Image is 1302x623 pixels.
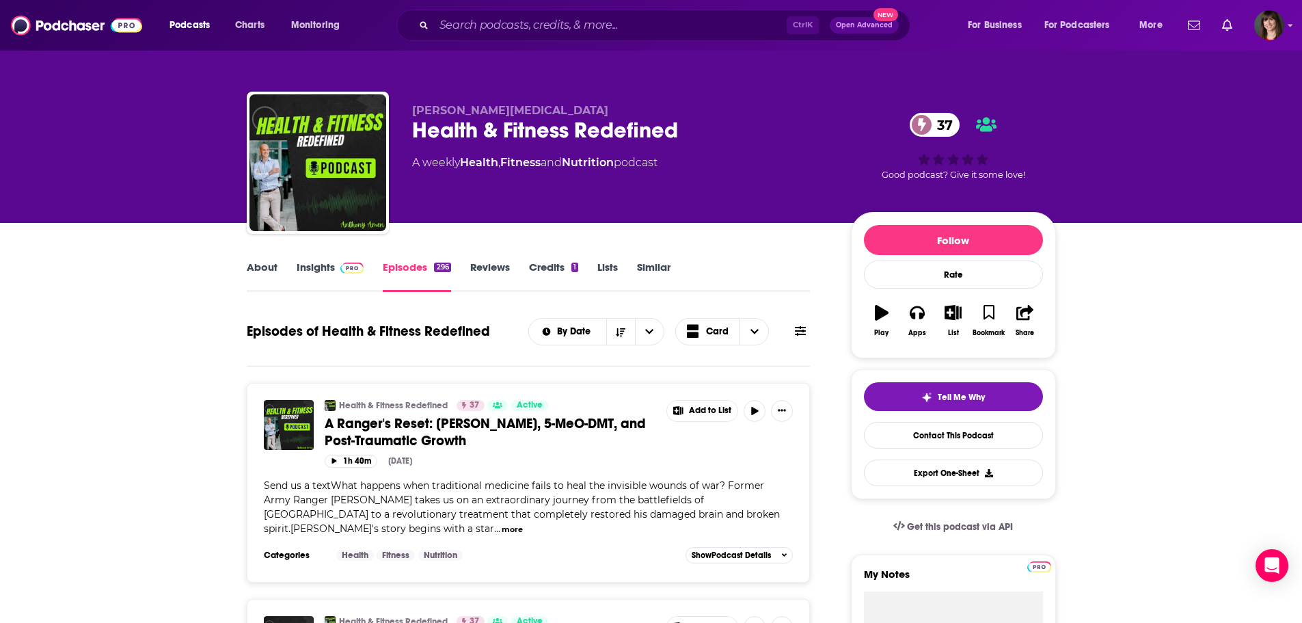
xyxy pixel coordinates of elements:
h3: Categories [264,550,325,561]
button: Follow [864,225,1043,255]
span: ... [494,522,500,535]
div: 1 [571,263,578,272]
div: 296 [434,263,450,272]
button: open menu [958,14,1039,36]
img: A Ranger's Reset: Ibogaine, 5-MeO-DMT, and Post-Traumatic Growth [264,400,314,450]
button: open menu [1130,14,1180,36]
div: Rate [864,261,1043,289]
label: My Notes [864,568,1043,592]
button: List [935,296,971,345]
a: Health & Fitness Redefined [339,400,448,411]
img: Podchaser - Follow, Share and Rate Podcasts [11,12,142,38]
a: Show notifications dropdown [1182,14,1206,37]
a: 37 [457,400,485,411]
img: Podchaser Pro [340,263,364,274]
span: [PERSON_NAME][MEDICAL_DATA] [412,104,608,117]
span: Ctrl K [787,16,819,34]
span: Logged in as AKChaney [1254,10,1284,40]
span: Show Podcast Details [692,551,771,560]
a: 37 [910,113,960,137]
img: User Profile [1254,10,1284,40]
div: Apps [908,329,926,337]
div: Bookmark [973,329,1005,337]
a: Get this podcast via API [882,510,1025,544]
a: Show notifications dropdown [1217,14,1238,37]
img: Health & Fitness Redefined [249,94,386,231]
button: Show More Button [771,400,793,422]
button: Show More Button [667,401,738,421]
button: Apps [899,296,935,345]
button: open menu [1035,14,1130,36]
span: More [1139,16,1163,35]
a: Contact This Podcast [864,422,1043,449]
div: [DATE] [388,456,412,466]
a: About [247,261,277,292]
div: A weekly podcast [412,155,657,171]
a: Pro website [1027,559,1051,572]
span: Open Advanced [836,22,893,29]
span: Monitoring [291,16,340,35]
a: Reviews [470,261,510,292]
a: Similar [637,261,670,292]
span: Tell Me Why [938,392,985,403]
a: Credits1 [529,261,578,292]
span: 37 [923,113,960,137]
div: Share [1016,329,1034,337]
span: Send us a textWhat happens when traditional medicine fails to heal the invisible wounds of war? F... [264,479,780,535]
input: Search podcasts, credits, & more... [434,14,787,36]
a: Nutrition [562,156,614,169]
div: Search podcasts, credits, & more... [409,10,923,41]
button: open menu [160,14,228,36]
span: Add to List [689,406,731,416]
button: Show profile menu [1254,10,1284,40]
a: Fitness [500,156,541,169]
span: For Podcasters [1044,16,1110,35]
button: Export One-Sheet [864,460,1043,486]
div: Open Intercom Messenger [1256,549,1288,582]
h1: Episodes of Health & Fitness Redefined [247,323,490,340]
span: , [498,156,500,169]
button: Choose View [675,318,770,345]
span: For Business [968,16,1022,35]
button: open menu [529,327,606,336]
a: Health & Fitness Redefined [325,400,336,411]
a: Health [336,550,374,561]
span: Card [706,327,729,336]
span: Good podcast? Give it some love! [882,170,1025,180]
button: Sort Direction [606,319,635,345]
a: Health [460,156,498,169]
button: open menu [282,14,357,36]
button: Play [864,296,899,345]
span: and [541,156,562,169]
span: Active [517,399,543,412]
span: A Ranger's Reset: [PERSON_NAME], 5-MeO-DMT, and Post-Traumatic Growth [325,415,646,449]
span: Get this podcast via API [907,521,1013,533]
button: 1h 40m [325,455,377,468]
div: 37Good podcast? Give it some love! [851,104,1056,189]
h2: Choose List sort [528,318,664,345]
div: Play [874,329,889,337]
img: Podchaser Pro [1027,561,1051,572]
button: more [502,524,523,535]
span: Charts [235,16,265,35]
a: Charts [226,14,273,36]
a: Lists [597,261,618,292]
div: List [948,329,959,337]
button: Bookmark [971,296,1007,345]
button: open menu [635,319,664,345]
a: Fitness [377,550,415,561]
button: tell me why sparkleTell Me Why [864,382,1043,411]
button: Open AdvancedNew [830,17,899,34]
a: Episodes296 [383,261,450,292]
button: ShowPodcast Details [686,547,794,564]
button: Share [1007,296,1042,345]
a: A Ranger's Reset: [PERSON_NAME], 5-MeO-DMT, and Post-Traumatic Growth [325,415,657,449]
span: Podcasts [169,16,210,35]
img: tell me why sparkle [921,392,932,403]
span: New [873,8,898,21]
span: By Date [557,327,595,336]
a: InsightsPodchaser Pro [297,261,364,292]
